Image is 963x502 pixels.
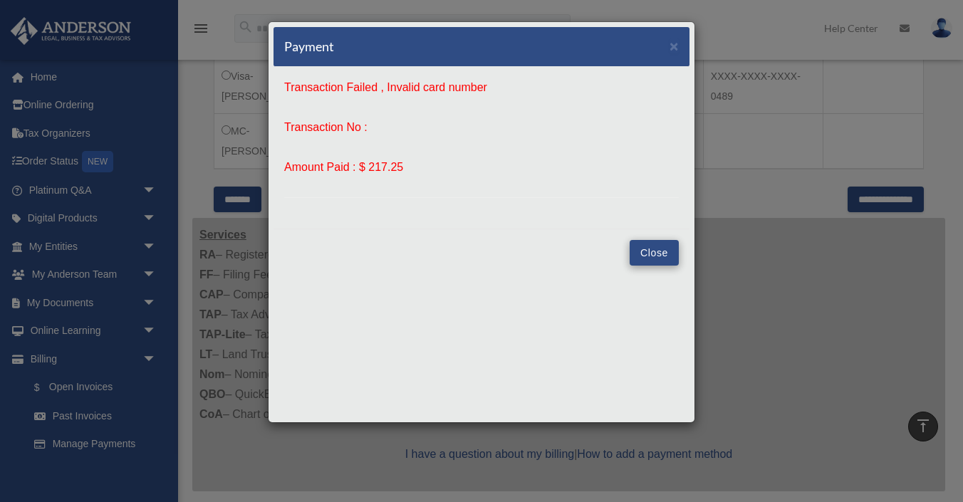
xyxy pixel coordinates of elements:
span: × [670,38,679,54]
button: Close [670,38,679,53]
p: Amount Paid : $ 217.25 [284,157,679,177]
p: Transaction Failed , Invalid card number [284,78,679,98]
h5: Payment [284,38,334,56]
p: Transaction No : [284,117,679,137]
button: Close [630,240,679,266]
